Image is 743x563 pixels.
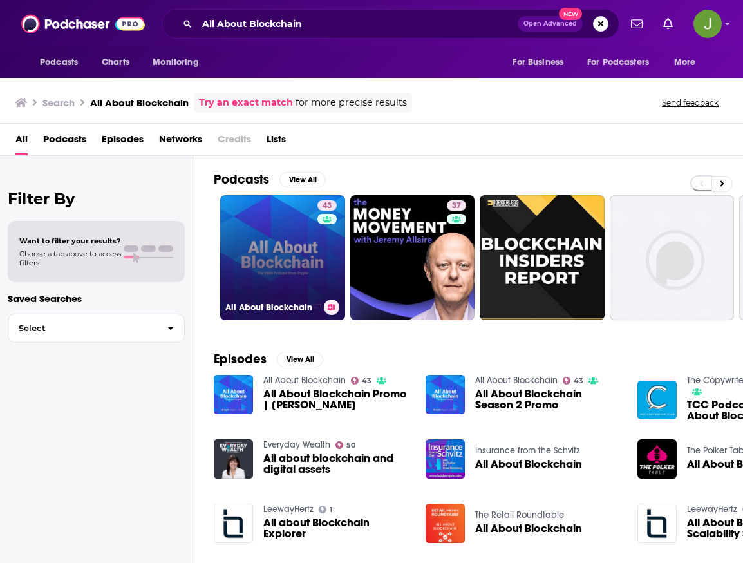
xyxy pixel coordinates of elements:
span: Select [8,324,157,332]
h2: Episodes [214,351,267,367]
input: Search podcasts, credits, & more... [197,14,518,34]
a: 43All About Blockchain [220,195,345,320]
a: All About Blockchain [475,459,582,470]
a: All About Blockchain [475,523,582,534]
img: All About Blockchain [637,439,677,479]
a: EpisodesView All [214,351,323,367]
span: Monitoring [153,53,198,72]
button: View All [279,172,326,187]
div: Search podcasts, credits, & more... [162,9,619,39]
span: Choose a tab above to access filters. [19,249,121,267]
a: All About Blockchain [263,375,346,386]
img: User Profile [693,10,722,38]
a: All About Blockchain [475,375,558,386]
a: 43 [563,377,584,385]
a: PodcastsView All [214,171,326,187]
h2: Filter By [8,189,185,208]
a: Everyday Wealth [263,439,330,450]
img: TCC Podcast #303: All About Blockchain with Joel Bergeron [637,381,677,420]
button: Show profile menu [693,10,722,38]
a: Show notifications dropdown [626,13,648,35]
span: for more precise results [296,95,407,110]
span: 1 [330,507,332,513]
span: 43 [323,200,332,213]
span: 43 [362,378,371,384]
img: All About Blockchain [426,439,465,479]
h2: Podcasts [214,171,269,187]
a: 43 [351,377,372,385]
a: LeewayHertz [263,504,314,515]
a: Networks [159,129,202,155]
span: Charts [102,53,129,72]
a: 37 [447,200,466,211]
span: New [559,8,582,20]
span: Podcasts [40,53,78,72]
h3: Search [42,97,75,109]
img: Podchaser - Follow, Share and Rate Podcasts [21,12,145,36]
button: Send feedback [658,97,722,108]
button: open menu [579,50,668,75]
span: All About Blockchain Promo | [PERSON_NAME] [263,388,410,410]
a: Try an exact match [199,95,293,110]
span: Logged in as jon47193 [693,10,722,38]
img: All About Blockchain Season 2 Promo [426,375,465,414]
a: LeewayHertz [687,504,737,515]
button: open menu [31,50,95,75]
a: Episodes [102,129,144,155]
p: Saved Searches [8,292,185,305]
img: All About Blockchain Scalability Solutions [637,504,677,543]
a: All about blockchain and digital assets [263,453,410,475]
a: Lists [267,129,286,155]
a: Podcasts [43,129,86,155]
img: All About Blockchain Promo | Lauren Weymouth [214,375,253,414]
a: The Retail Roundtable [475,510,564,520]
a: Insurance from the Schvitz [475,445,580,456]
a: 50 [335,441,356,449]
a: Show notifications dropdown [658,13,678,35]
button: open menu [503,50,579,75]
button: View All [277,352,323,367]
a: All [15,129,28,155]
a: 1 [319,506,333,513]
a: All About Blockchain Promo | Lauren Weymouth [263,388,410,410]
span: 43 [574,378,583,384]
a: Charts [93,50,137,75]
a: 43 [317,200,337,211]
span: More [674,53,696,72]
h3: All About Blockchain [225,302,319,313]
a: 37 [350,195,475,320]
span: Credits [218,129,251,155]
span: For Podcasters [587,53,649,72]
a: All about Blockchain Explorer [263,517,410,539]
span: Open Advanced [523,21,577,27]
img: All About Blockchain [426,504,465,543]
button: open menu [665,50,712,75]
a: All About Blockchain Season 2 Promo [475,388,622,410]
a: All about blockchain and digital assets [214,439,253,479]
button: Open AdvancedNew [518,16,583,32]
span: 50 [346,443,355,448]
button: Select [8,314,185,343]
span: 37 [452,200,461,213]
img: All about Blockchain Explorer [214,504,253,543]
span: Want to filter your results? [19,236,121,245]
button: open menu [144,50,215,75]
span: For Business [513,53,563,72]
